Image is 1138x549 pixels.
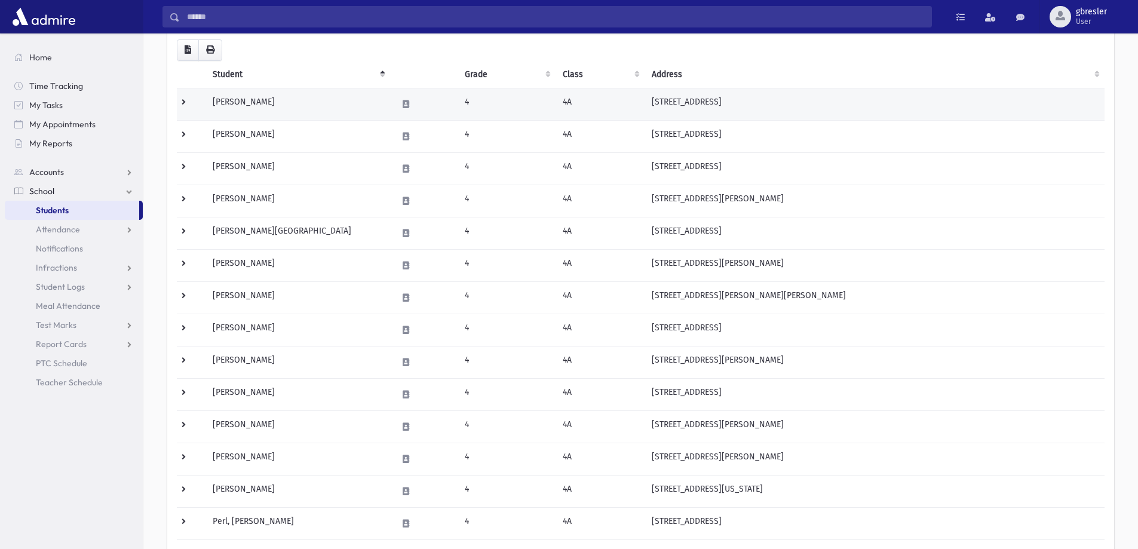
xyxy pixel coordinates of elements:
span: Notifications [36,243,83,254]
span: gbresler [1076,7,1107,17]
span: Test Marks [36,320,76,330]
td: [STREET_ADDRESS] [645,217,1105,249]
button: Print [198,39,222,61]
span: Meal Attendance [36,300,100,311]
td: [PERSON_NAME] [205,88,389,120]
td: 4 [458,281,555,314]
td: [STREET_ADDRESS][PERSON_NAME] [645,410,1105,443]
td: [STREET_ADDRESS][PERSON_NAME] [645,185,1105,217]
td: 4 [458,378,555,410]
span: Students [36,205,69,216]
td: [STREET_ADDRESS] [645,507,1105,539]
td: 4 [458,120,555,152]
span: Accounts [29,167,64,177]
span: PTC Schedule [36,358,87,369]
button: CSV [177,39,199,61]
td: 4A [556,475,645,507]
td: 4 [458,217,555,249]
td: [PERSON_NAME] [205,346,389,378]
td: 4 [458,88,555,120]
td: 4 [458,314,555,346]
a: Test Marks [5,315,143,335]
span: Home [29,52,52,63]
span: My Appointments [29,119,96,130]
td: [PERSON_NAME] [205,281,389,314]
input: Search [180,6,931,27]
td: 4A [556,249,645,281]
td: 4A [556,281,645,314]
a: Home [5,48,143,67]
td: [STREET_ADDRESS] [645,88,1105,120]
td: [STREET_ADDRESS] [645,378,1105,410]
span: Attendance [36,224,80,235]
td: 4A [556,507,645,539]
span: Infractions [36,262,77,273]
td: 4A [556,152,645,185]
td: [PERSON_NAME] [205,443,389,475]
td: 4 [458,443,555,475]
td: [STREET_ADDRESS] [645,152,1105,185]
td: [PERSON_NAME] [205,314,389,346]
td: 4 [458,346,555,378]
td: 4A [556,346,645,378]
td: [PERSON_NAME] [205,152,389,185]
a: My Appointments [5,115,143,134]
td: [STREET_ADDRESS][PERSON_NAME] [645,346,1105,378]
td: 4A [556,443,645,475]
th: Class: activate to sort column ascending [556,61,645,88]
td: [STREET_ADDRESS][PERSON_NAME][PERSON_NAME] [645,281,1105,314]
td: Perl, [PERSON_NAME] [205,507,389,539]
th: Address: activate to sort column ascending [645,61,1105,88]
td: 4 [458,152,555,185]
td: [STREET_ADDRESS][US_STATE] [645,475,1105,507]
td: [PERSON_NAME] [205,249,389,281]
td: 4 [458,410,555,443]
a: Accounts [5,162,143,182]
td: 4A [556,314,645,346]
a: PTC Schedule [5,354,143,373]
img: AdmirePro [10,5,78,29]
span: User [1076,17,1107,26]
a: School [5,182,143,201]
span: School [29,186,54,197]
td: [PERSON_NAME] [205,378,389,410]
a: Time Tracking [5,76,143,96]
td: [PERSON_NAME][GEOGRAPHIC_DATA] [205,217,389,249]
a: Student Logs [5,277,143,296]
td: 4 [458,249,555,281]
td: [PERSON_NAME] [205,475,389,507]
th: Grade: activate to sort column ascending [458,61,555,88]
a: My Reports [5,134,143,153]
a: Students [5,201,139,220]
a: Teacher Schedule [5,373,143,392]
a: Notifications [5,239,143,258]
a: Infractions [5,258,143,277]
td: 4A [556,88,645,120]
td: [PERSON_NAME] [205,120,389,152]
a: Report Cards [5,335,143,354]
span: Report Cards [36,339,87,349]
td: 4A [556,185,645,217]
span: Teacher Schedule [36,377,103,388]
td: [STREET_ADDRESS][PERSON_NAME] [645,249,1105,281]
a: Meal Attendance [5,296,143,315]
td: [STREET_ADDRESS][PERSON_NAME] [645,443,1105,475]
td: 4A [556,217,645,249]
span: My Reports [29,138,72,149]
td: 4A [556,120,645,152]
td: 4 [458,507,555,539]
a: My Tasks [5,96,143,115]
td: 4A [556,378,645,410]
span: My Tasks [29,100,63,111]
a: Attendance [5,220,143,239]
td: 4 [458,185,555,217]
th: Student: activate to sort column descending [205,61,389,88]
span: Time Tracking [29,81,83,91]
span: Student Logs [36,281,85,292]
td: 4 [458,475,555,507]
td: [STREET_ADDRESS] [645,120,1105,152]
td: [PERSON_NAME] [205,410,389,443]
td: 4A [556,410,645,443]
td: [PERSON_NAME] [205,185,389,217]
td: [STREET_ADDRESS] [645,314,1105,346]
